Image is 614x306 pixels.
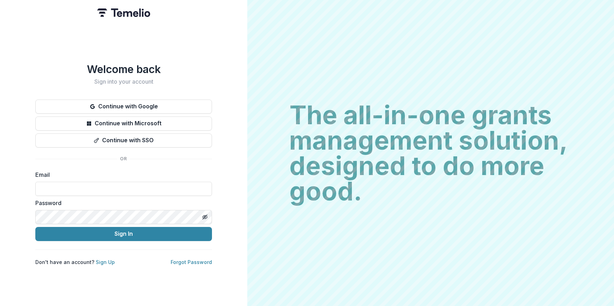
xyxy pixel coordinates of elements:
[35,227,212,241] button: Sign In
[199,211,211,223] button: Toggle password visibility
[35,133,212,148] button: Continue with SSO
[35,258,115,266] p: Don't have an account?
[35,170,208,179] label: Email
[35,78,212,85] h2: Sign into your account
[97,8,150,17] img: Temelio
[35,199,208,207] label: Password
[171,259,212,265] a: Forgot Password
[96,259,115,265] a: Sign Up
[35,100,212,114] button: Continue with Google
[35,63,212,76] h1: Welcome back
[35,116,212,131] button: Continue with Microsoft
